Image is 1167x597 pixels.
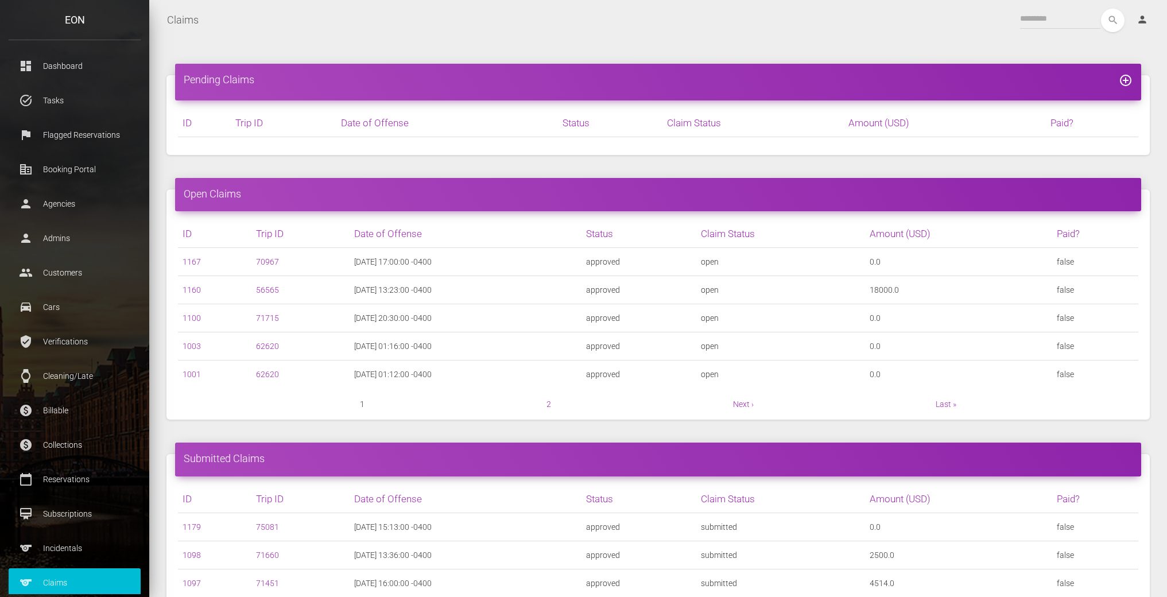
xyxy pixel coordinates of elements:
[17,471,132,488] p: Reservations
[1052,485,1138,513] th: Paid?
[17,333,132,350] p: Verifications
[256,257,279,266] a: 70967
[9,396,141,425] a: paid Billable
[865,513,1052,541] td: 0.0
[350,485,581,513] th: Date of Offense
[581,332,696,360] td: approved
[581,220,696,248] th: Status
[178,485,251,513] th: ID
[17,367,132,385] p: Cleaning/Late
[865,332,1052,360] td: 0.0
[17,574,132,591] p: Claims
[936,400,956,409] a: Last »
[696,360,865,389] td: open
[865,248,1052,276] td: 0.0
[844,109,1045,137] th: Amount (USD)
[1052,360,1138,389] td: false
[696,304,865,332] td: open
[1128,9,1158,32] a: person
[696,332,865,360] td: open
[350,541,581,569] td: [DATE] 13:36:00 -0400
[558,109,662,137] th: Status
[1137,14,1148,25] i: person
[17,92,132,109] p: Tasks
[350,360,581,389] td: [DATE] 01:12:00 -0400
[696,513,865,541] td: submitted
[1052,276,1138,304] td: false
[256,370,279,379] a: 62620
[178,109,231,137] th: ID
[9,52,141,80] a: dashboard Dashboard
[9,121,141,149] a: flag Flagged Reservations
[9,431,141,459] a: paid Collections
[581,360,696,389] td: approved
[581,541,696,569] td: approved
[251,220,350,248] th: Trip ID
[1046,109,1138,137] th: Paid?
[183,551,201,560] a: 1098
[178,220,251,248] th: ID
[9,568,141,597] a: sports Claims
[581,569,696,597] td: approved
[9,258,141,287] a: people Customers
[183,257,201,266] a: 1167
[9,86,141,115] a: task_alt Tasks
[256,551,279,560] a: 71660
[1119,73,1133,86] a: add_circle_outline
[17,264,132,281] p: Customers
[17,436,132,453] p: Collections
[865,304,1052,332] td: 0.0
[1101,9,1125,32] button: search
[662,109,844,137] th: Claim Status
[336,109,558,137] th: Date of Offense
[360,397,365,411] span: 1
[865,360,1052,389] td: 0.0
[17,195,132,212] p: Agencies
[1052,304,1138,332] td: false
[167,6,199,34] a: Claims
[17,540,132,557] p: Incidentals
[184,451,1133,466] h4: Submitted Claims
[581,304,696,332] td: approved
[17,505,132,522] p: Subscriptions
[1052,248,1138,276] td: false
[183,313,201,323] a: 1100
[17,230,132,247] p: Admins
[350,332,581,360] td: [DATE] 01:16:00 -0400
[183,370,201,379] a: 1001
[350,276,581,304] td: [DATE] 13:23:00 -0400
[9,155,141,184] a: corporate_fare Booking Portal
[1119,73,1133,87] i: add_circle_outline
[696,569,865,597] td: submitted
[183,522,201,532] a: 1179
[9,465,141,494] a: calendar_today Reservations
[17,402,132,419] p: Billable
[256,579,279,588] a: 71451
[696,541,865,569] td: submitted
[350,248,581,276] td: [DATE] 17:00:00 -0400
[251,485,350,513] th: Trip ID
[183,285,201,294] a: 1160
[865,220,1052,248] th: Amount (USD)
[546,400,551,409] a: 2
[865,541,1052,569] td: 2500.0
[865,276,1052,304] td: 18000.0
[256,342,279,351] a: 62620
[256,285,279,294] a: 56565
[256,522,279,532] a: 75081
[183,342,201,351] a: 1003
[581,276,696,304] td: approved
[9,189,141,218] a: person Agencies
[350,220,581,248] th: Date of Offense
[865,569,1052,597] td: 4514.0
[1052,541,1138,569] td: false
[1052,220,1138,248] th: Paid?
[17,126,132,144] p: Flagged Reservations
[350,304,581,332] td: [DATE] 20:30:00 -0400
[9,327,141,356] a: verified_user Verifications
[9,224,141,253] a: person Admins
[17,57,132,75] p: Dashboard
[9,499,141,528] a: card_membership Subscriptions
[9,534,141,563] a: sports Incidentals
